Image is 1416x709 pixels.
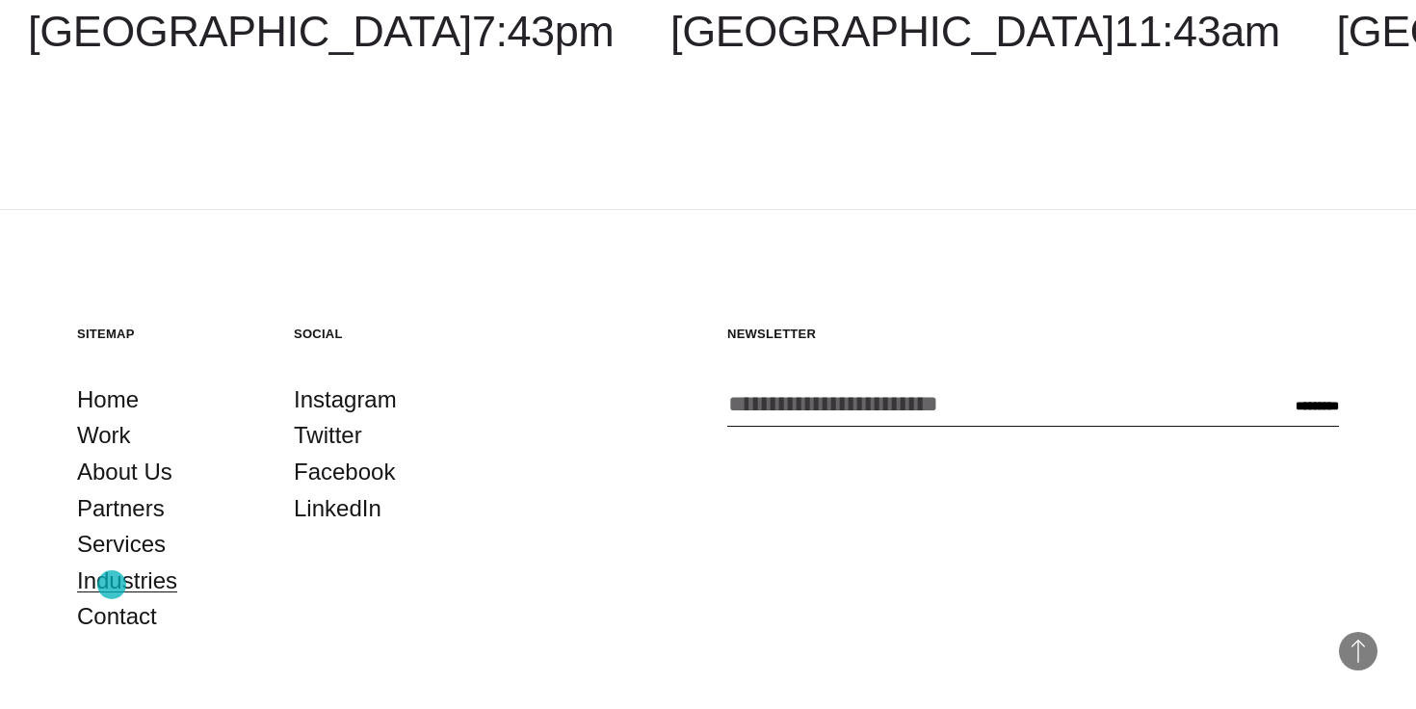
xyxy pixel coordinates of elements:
a: Home [77,381,139,418]
button: Back to Top [1339,632,1377,670]
a: Partners [77,490,165,527]
span: 7:43pm [472,7,614,56]
a: Services [77,526,166,563]
a: About Us [77,454,172,490]
h5: Social [294,326,472,342]
span: 11:43am [1114,7,1280,56]
a: [GEOGRAPHIC_DATA]11:43am [670,7,1280,56]
a: Work [77,417,131,454]
a: Contact [77,598,157,635]
a: Industries [77,563,177,599]
a: Twitter [294,417,362,454]
h5: Sitemap [77,326,255,342]
a: LinkedIn [294,490,381,527]
h5: Newsletter [727,326,1339,342]
a: [GEOGRAPHIC_DATA]7:43pm [28,7,614,56]
a: Facebook [294,454,395,490]
a: Instagram [294,381,397,418]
